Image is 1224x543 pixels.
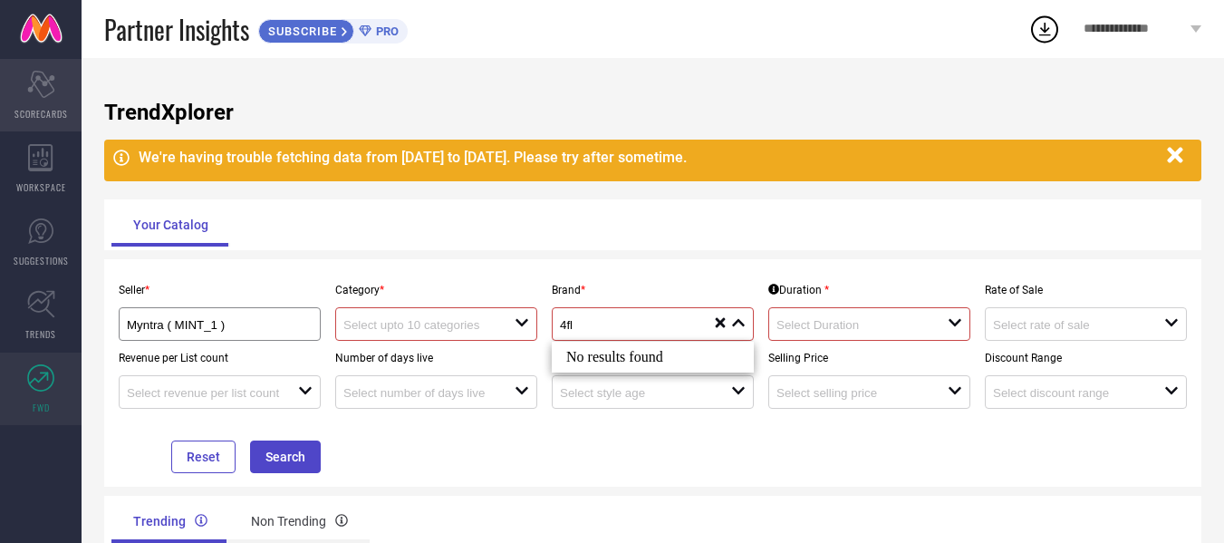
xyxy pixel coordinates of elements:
input: Select style age [560,386,714,400]
div: Duration [768,284,829,296]
input: Select selling price [776,386,930,400]
p: Brand [552,284,754,296]
input: Select discount range [993,386,1147,400]
span: TRENDS [25,327,56,341]
input: Select revenue per list count [127,386,281,400]
div: Your Catalog [111,203,230,247]
p: Selling Price [768,352,970,364]
input: Select Duration [776,318,930,332]
div: Non Trending [229,499,370,543]
div: We're having trouble fetching data from [DATE] to [DATE]. Please try after sometime. [139,149,1158,166]
span: PRO [371,24,399,38]
div: Trending [111,499,229,543]
div: Open download list [1028,13,1061,45]
p: Category [335,284,537,296]
input: Select rate of sale [993,318,1147,332]
h1: TrendXplorer [104,100,1201,125]
div: Myntra ( MINT_1 ) [127,315,313,333]
p: Number of days live [335,352,537,364]
span: SCORECARDS [14,107,68,121]
span: FWD [33,401,50,414]
span: SUGGESTIONS [14,254,69,267]
p: Rate of Sale [985,284,1187,296]
button: Search [250,441,321,473]
span: Partner Insights [104,11,249,48]
span: WORKSPACE [16,180,66,194]
p: Discount Range [985,352,1187,364]
span: SUBSCRIBE [259,24,342,38]
button: Reset [171,441,236,473]
input: Select number of days live [343,386,497,400]
input: Select upto 10 categories [343,318,497,332]
p: Revenue per List count [119,352,321,364]
a: SUBSCRIBEPRO [258,15,408,44]
input: Select seller [127,318,294,332]
div: No results found [552,342,754,373]
p: Seller [119,284,321,296]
